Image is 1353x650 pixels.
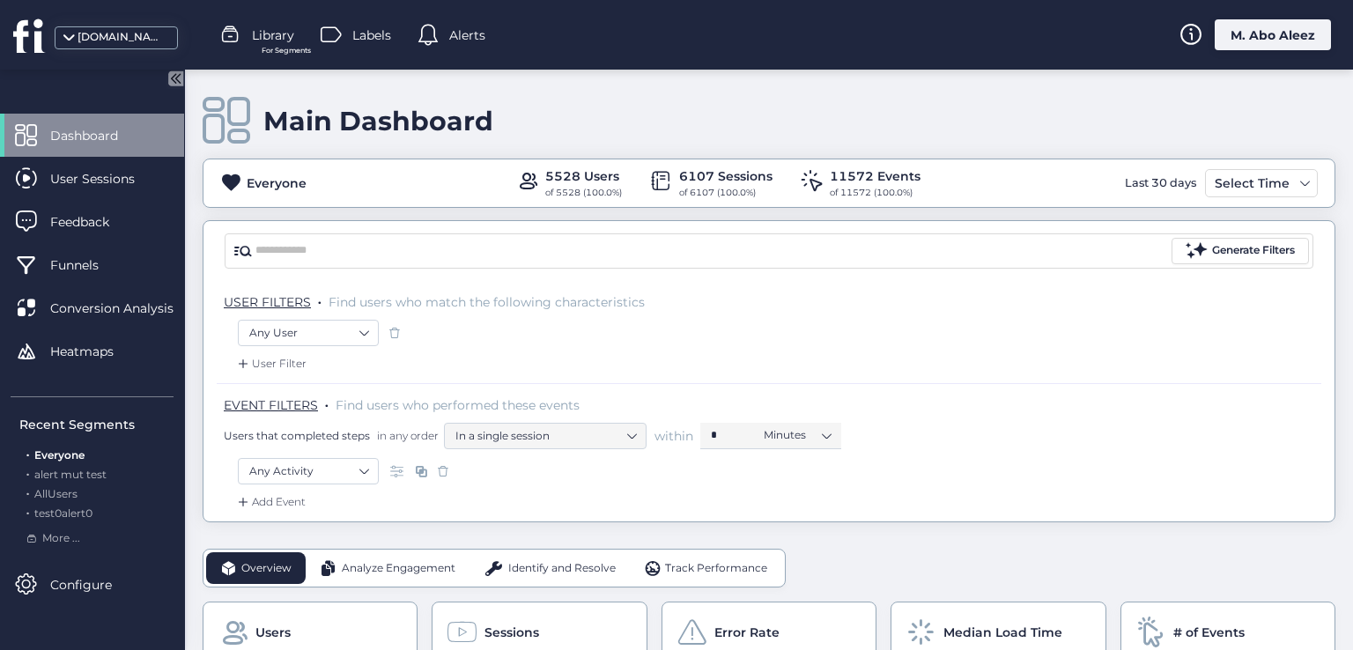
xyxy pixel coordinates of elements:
[50,212,136,232] span: Feedback
[50,299,200,318] span: Conversion Analysis
[654,427,693,445] span: within
[1120,169,1201,197] div: Last 30 days
[34,448,85,462] span: Everyone
[1210,173,1294,194] div: Select Time
[234,355,307,373] div: User Filter
[545,166,622,186] div: 5528 Users
[484,623,539,642] span: Sessions
[342,560,455,577] span: Analyze Engagement
[50,342,140,361] span: Heatmaps
[943,623,1062,642] span: Median Load Time
[263,105,493,137] div: Main Dashboard
[545,186,622,200] div: of 5528 (100.0%)
[26,445,29,462] span: .
[234,493,306,511] div: Add Event
[224,428,370,443] span: Users that completed steps
[249,458,367,484] nz-select-item: Any Activity
[34,487,78,500] span: AllUsers
[679,186,773,200] div: of 6107 (100.0%)
[26,484,29,500] span: .
[1215,19,1331,50] div: M. Abo Aleez
[1173,623,1245,642] span: # of Events
[26,464,29,481] span: .
[252,26,294,45] span: Library
[508,560,616,577] span: Identify and Resolve
[50,255,125,275] span: Funnels
[830,186,920,200] div: of 11572 (100.0%)
[679,166,773,186] div: 6107 Sessions
[336,397,580,413] span: Find users who performed these events
[50,126,144,145] span: Dashboard
[249,320,367,346] nz-select-item: Any User
[34,468,107,481] span: alert mut test
[373,428,439,443] span: in any order
[352,26,391,45] span: Labels
[325,394,329,411] span: .
[241,560,292,577] span: Overview
[665,560,767,577] span: Track Performance
[764,422,831,448] nz-select-item: Minutes
[224,397,318,413] span: EVENT FILTERS
[318,291,322,308] span: .
[42,530,80,547] span: More ...
[455,423,635,449] nz-select-item: In a single session
[247,174,307,193] div: Everyone
[262,45,311,56] span: For Segments
[1172,238,1309,264] button: Generate Filters
[78,29,166,46] div: [DOMAIN_NAME]
[830,166,920,186] div: 11572 Events
[50,169,161,188] span: User Sessions
[26,503,29,520] span: .
[34,506,92,520] span: test0alert0
[255,623,291,642] span: Users
[1212,242,1295,259] div: Generate Filters
[19,415,174,434] div: Recent Segments
[50,575,138,595] span: Configure
[714,623,780,642] span: Error Rate
[329,294,645,310] span: Find users who match the following characteristics
[449,26,485,45] span: Alerts
[224,294,311,310] span: USER FILTERS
